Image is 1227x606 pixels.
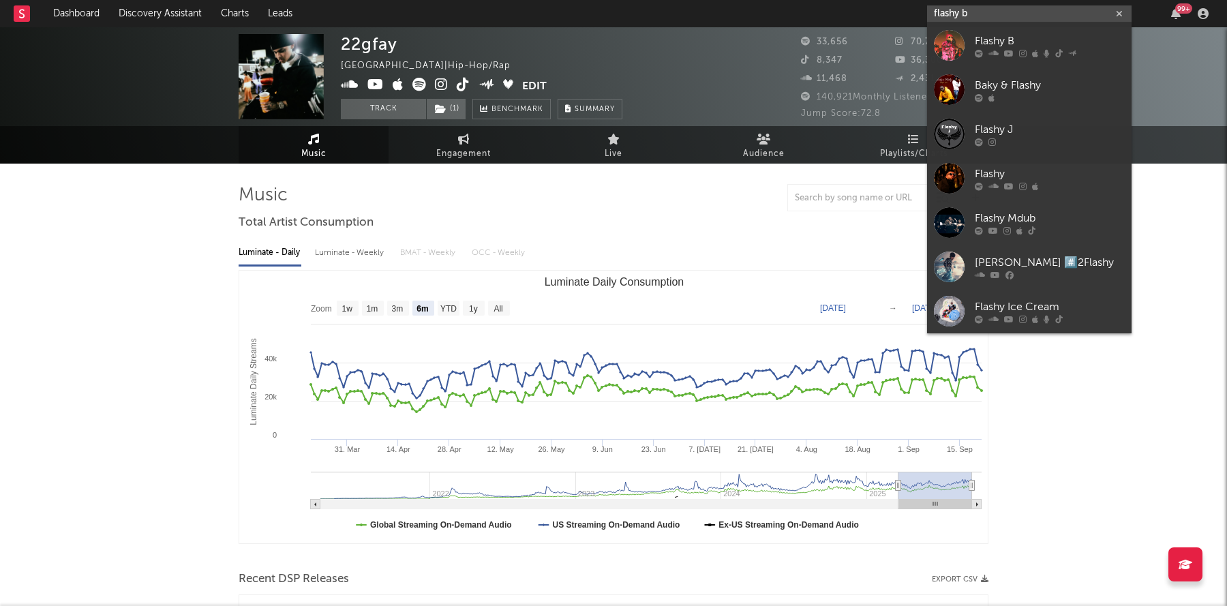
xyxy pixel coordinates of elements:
[738,445,774,453] text: 21. [DATE]
[264,354,277,363] text: 40k
[539,126,688,164] a: Live
[975,254,1125,271] div: [PERSON_NAME] #️⃣2Flashy
[796,445,817,453] text: 4. Aug
[436,146,491,162] span: Engagement
[341,34,397,54] div: 22gfay
[975,299,1125,315] div: Flashy Ice Cream
[538,445,565,453] text: 26. May
[641,445,666,453] text: 23. Jun
[392,304,404,314] text: 3m
[416,304,428,314] text: 6m
[522,78,547,95] button: Edit
[389,126,539,164] a: Engagement
[491,102,543,118] span: Benchmark
[895,37,943,46] span: 70,796
[315,241,387,264] div: Luminate - Weekly
[927,5,1132,22] input: Search for artists
[975,210,1125,226] div: Flashy Mdub
[927,67,1132,112] a: Baky & Flashy
[927,289,1132,333] a: Flashy Ice Cream
[335,445,361,453] text: 31. Mar
[801,37,848,46] span: 33,656
[880,146,948,162] span: Playlists/Charts
[249,338,258,425] text: Luminate Daily Streams
[927,23,1132,67] a: Flashy B
[801,109,881,118] span: Jump Score: 72.8
[545,276,684,288] text: Luminate Daily Consumption
[788,193,932,204] input: Search by song name or URL
[975,77,1125,93] div: Baky & Flashy
[895,56,943,65] span: 36,300
[801,93,936,102] span: 140,921 Monthly Listeners
[743,146,785,162] span: Audience
[895,74,935,83] span: 2,431
[947,445,973,453] text: 15. Sep
[801,74,847,83] span: 11,468
[342,304,353,314] text: 1w
[494,304,502,314] text: All
[927,156,1132,200] a: Flashy
[688,445,721,453] text: 7. [DATE]
[469,304,478,314] text: 1y
[845,445,870,453] text: 18. Aug
[427,99,466,119] button: (1)
[341,58,526,74] div: [GEOGRAPHIC_DATA] | Hip-Hop/Rap
[472,99,551,119] a: Benchmark
[426,99,466,119] span: ( 1 )
[438,445,461,453] text: 28. Apr
[239,215,374,231] span: Total Artist Consumption
[440,304,457,314] text: YTD
[932,575,988,584] button: Export CSV
[487,445,515,453] text: 12. May
[239,571,349,588] span: Recent DSP Releases
[239,126,389,164] a: Music
[927,245,1132,289] a: [PERSON_NAME] #️⃣2Flashy
[592,445,613,453] text: 9. Jun
[718,520,859,530] text: Ex-US Streaming On-Demand Audio
[1171,8,1181,19] button: 99+
[820,303,846,313] text: [DATE]
[927,112,1132,156] a: Flashy J
[370,520,512,530] text: Global Streaming On-Demand Audio
[341,99,426,119] button: Track
[927,200,1132,245] a: Flashy Mdub
[912,303,938,313] text: [DATE]
[311,304,332,314] text: Zoom
[838,126,988,164] a: Playlists/Charts
[1175,3,1192,14] div: 99 +
[239,271,988,543] svg: Luminate Daily Consumption
[605,146,622,162] span: Live
[975,33,1125,49] div: Flashy B
[975,121,1125,138] div: Flashy J
[264,393,277,401] text: 20k
[301,146,327,162] span: Music
[898,445,920,453] text: 1. Sep
[239,241,301,264] div: Luminate - Daily
[889,303,897,313] text: →
[975,166,1125,182] div: Flashy
[558,99,622,119] button: Summary
[367,304,378,314] text: 1m
[688,126,838,164] a: Audience
[801,56,843,65] span: 8,347
[575,106,615,113] span: Summary
[552,520,680,530] text: US Streaming On-Demand Audio
[387,445,410,453] text: 14. Apr
[273,431,277,439] text: 0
